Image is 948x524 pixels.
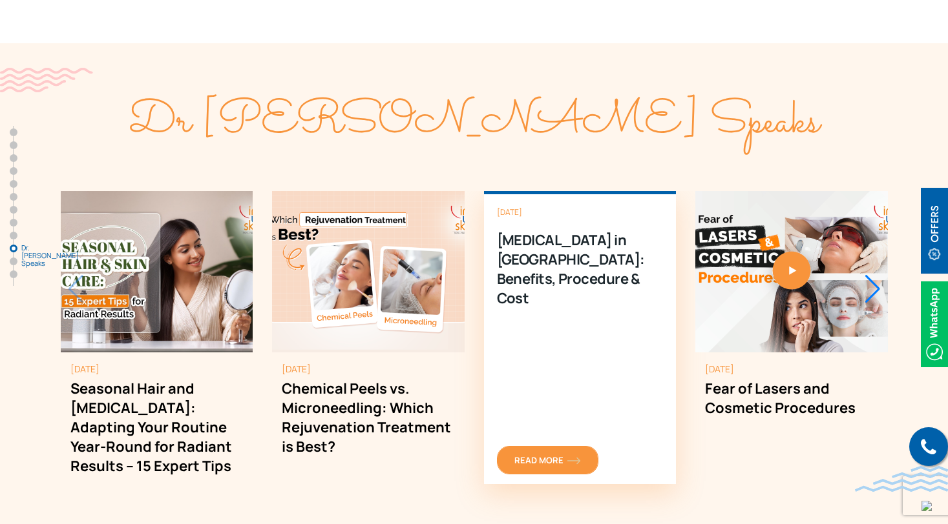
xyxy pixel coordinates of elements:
[70,379,244,476] h2: Seasonal Hair and [MEDICAL_DATA]: Adapting Your Routine Year-Round for Radiant Results – 15 Exper...
[10,245,17,252] a: Dr. [PERSON_NAME] Speaks
[21,244,86,267] span: Dr. [PERSON_NAME] Speaks
[921,188,948,274] img: offerBt
[705,362,878,376] small: [DATE]
[514,454,581,466] span: Read More
[61,191,253,503] div: 1 / 17
[484,191,677,484] div: 3 / 17
[272,191,465,484] div: 2 / 17
[855,466,948,492] img: bluewave
[921,281,948,367] img: Whatsappicon
[497,207,664,217] div: [DATE]
[695,191,888,449] div: 4 / 17
[129,88,819,156] span: Dr [PERSON_NAME] Speaks
[282,362,455,376] small: [DATE]
[497,446,598,474] a: Read Moreorange-arrow
[864,275,881,303] div: Next slide
[70,362,244,376] small: [DATE]
[705,379,878,418] h2: Fear of Lasers and Cosmetic Procedures
[567,458,580,465] img: orange-arrow
[921,316,948,330] a: Whatsappicon
[922,501,932,511] img: up-blue-arrow.svg
[497,230,664,308] div: [MEDICAL_DATA] in [GEOGRAPHIC_DATA]: Benefits, Procedure & Cost
[282,379,455,456] h2: Chemical Peels vs. Microneedling: Which Rejuvenation Treatment is Best?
